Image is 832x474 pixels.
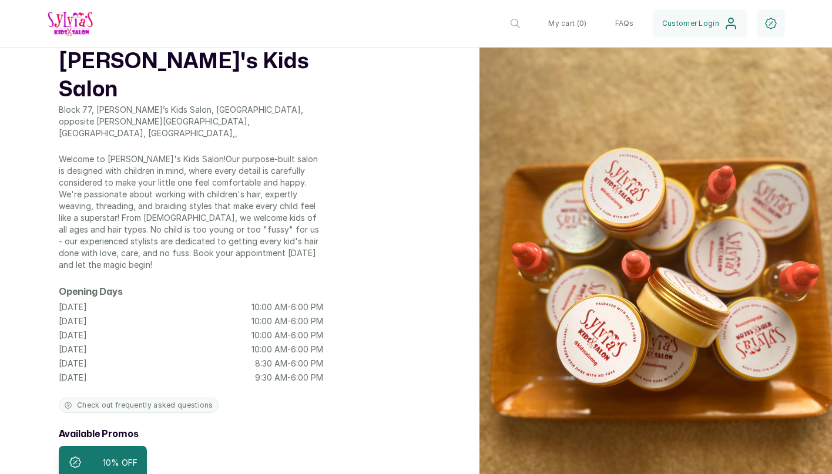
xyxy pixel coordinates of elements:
p: 10:00 AM - 6:00 PM [251,344,323,355]
button: Check out frequently asked questions [59,398,219,413]
p: 9:30 AM - 6:00 PM [255,372,323,384]
p: [DATE] [59,344,87,355]
p: [DATE] [59,372,87,384]
p: Welcome to [PERSON_NAME]'s Kids Salon!Our purpose-built salon is designed with children in mind, ... [59,153,323,271]
p: 10:00 AM - 6:00 PM [251,315,323,327]
p: [DATE] [59,358,87,369]
button: My cart (0) [539,9,596,38]
img: business logo [47,10,94,36]
p: 10:00 AM - 6:00 PM [251,301,323,313]
div: 10% OFF [103,456,137,469]
h2: Available Promos [59,427,323,441]
h2: Opening Days [59,285,323,299]
p: Block 77, [PERSON_NAME]’s Kids Salon, [GEOGRAPHIC_DATA], opposite [PERSON_NAME][GEOGRAPHIC_DATA],... [59,104,323,139]
p: [DATE] [59,301,87,313]
p: [DATE] [59,330,87,341]
h1: [PERSON_NAME]'s Kids Salon [59,48,323,104]
p: 8:30 AM - 6:00 PM [255,358,323,369]
p: 10:00 AM - 6:00 PM [251,330,323,341]
button: Customer Login [653,9,747,38]
span: Customer Login [662,19,719,28]
p: [DATE] [59,315,87,327]
button: FAQs [606,9,643,38]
